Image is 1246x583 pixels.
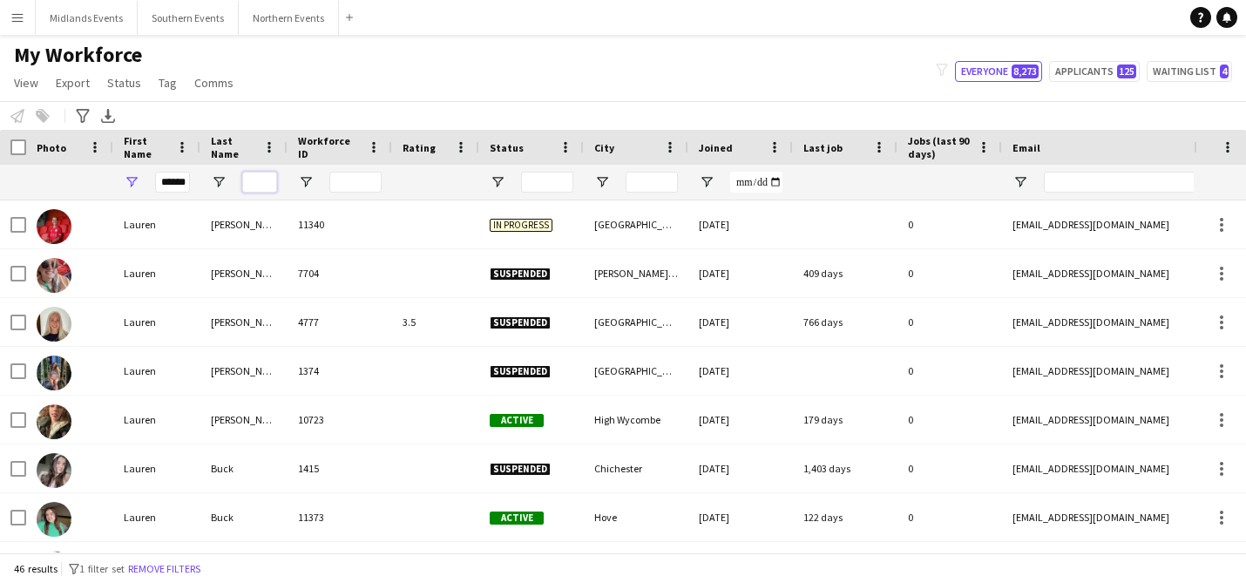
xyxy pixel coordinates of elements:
input: Status Filter Input [521,172,573,193]
span: 125 [1117,64,1136,78]
a: View [7,71,45,94]
span: 1 filter set [79,562,125,575]
div: [DATE] [688,444,793,492]
span: Suspended [490,316,551,329]
input: Workforce ID Filter Input [329,172,382,193]
span: Joined [699,141,733,154]
span: Photo [37,141,66,154]
span: Active [490,414,544,427]
span: City [594,141,614,154]
div: 179 days [793,396,897,444]
app-action-btn: Export XLSX [98,105,119,126]
div: 1,403 days [793,444,897,492]
div: [DATE] [688,396,793,444]
img: Lauren Barrow [37,356,71,390]
input: Joined Filter Input [730,172,782,193]
button: Northern Events [239,1,339,35]
div: 0 [897,200,1002,248]
input: Last Name Filter Input [242,172,277,193]
button: Remove filters [125,559,204,579]
div: Chichester [584,444,688,492]
input: First Name Filter Input [155,172,190,193]
div: [PERSON_NAME] [200,298,288,346]
span: View [14,75,38,91]
button: Open Filter Menu [124,174,139,190]
div: 11340 [288,200,392,248]
div: 766 days [793,298,897,346]
div: Lauren [113,347,200,395]
div: Hove [584,493,688,541]
span: Suspended [490,463,551,476]
div: [PERSON_NAME] [200,347,288,395]
span: Email [1012,141,1040,154]
a: Status [100,71,148,94]
img: Lauren Buck [37,453,71,488]
div: [DATE] [688,249,793,297]
div: High Wycombe [584,396,688,444]
div: Buck [200,444,288,492]
span: Last job [803,141,843,154]
img: Lauren Bragg [37,404,71,439]
span: First Name [124,134,169,160]
div: Lauren [113,396,200,444]
div: 11373 [288,493,392,541]
div: [PERSON_NAME] [200,249,288,297]
div: 1374 [288,347,392,395]
button: Waiting list4 [1147,61,1232,82]
span: Suspended [490,365,551,378]
button: Everyone8,273 [955,61,1042,82]
div: 4777 [288,298,392,346]
div: [GEOGRAPHIC_DATA] [584,298,688,346]
span: 8,273 [1012,64,1039,78]
input: City Filter Input [626,172,678,193]
div: [GEOGRAPHIC_DATA]-by-Sea [584,200,688,248]
div: Lauren [113,298,200,346]
div: 0 [897,444,1002,492]
span: Rating [403,141,436,154]
img: Lauren Auchterlonie Hunter [37,307,71,342]
button: Open Filter Menu [699,174,714,190]
img: Lauren Atkin [37,258,71,293]
div: 3.5 [392,298,479,346]
span: Comms [194,75,234,91]
div: 0 [897,396,1002,444]
a: Export [49,71,97,94]
div: [PERSON_NAME]-in-[GEOGRAPHIC_DATA] [584,249,688,297]
div: [DATE] [688,298,793,346]
div: Lauren [113,444,200,492]
button: Midlands Events [36,1,138,35]
div: Lauren [113,249,200,297]
span: Status [107,75,141,91]
span: Status [490,141,524,154]
button: Open Filter Menu [211,174,227,190]
div: 7704 [288,249,392,297]
span: In progress [490,219,552,232]
app-action-btn: Advanced filters [72,105,93,126]
div: 409 days [793,249,897,297]
div: 122 days [793,493,897,541]
div: [GEOGRAPHIC_DATA] [584,347,688,395]
div: 0 [897,493,1002,541]
div: [PERSON_NAME] [200,396,288,444]
button: Open Filter Menu [594,174,610,190]
div: 0 [897,249,1002,297]
span: Export [56,75,90,91]
button: Southern Events [138,1,239,35]
div: 0 [897,298,1002,346]
div: [PERSON_NAME] [200,200,288,248]
div: [DATE] [688,200,793,248]
div: 0 [897,347,1002,395]
span: My Workforce [14,42,142,68]
button: Open Filter Menu [1012,174,1028,190]
span: 4 [1220,64,1229,78]
span: Jobs (last 90 days) [908,134,971,160]
div: 1415 [288,444,392,492]
span: Tag [159,75,177,91]
img: Lauren Amerena [37,209,71,244]
a: Tag [152,71,184,94]
div: [DATE] [688,493,793,541]
a: Comms [187,71,240,94]
img: Lauren Buck [37,502,71,537]
div: Lauren [113,200,200,248]
div: Lauren [113,493,200,541]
